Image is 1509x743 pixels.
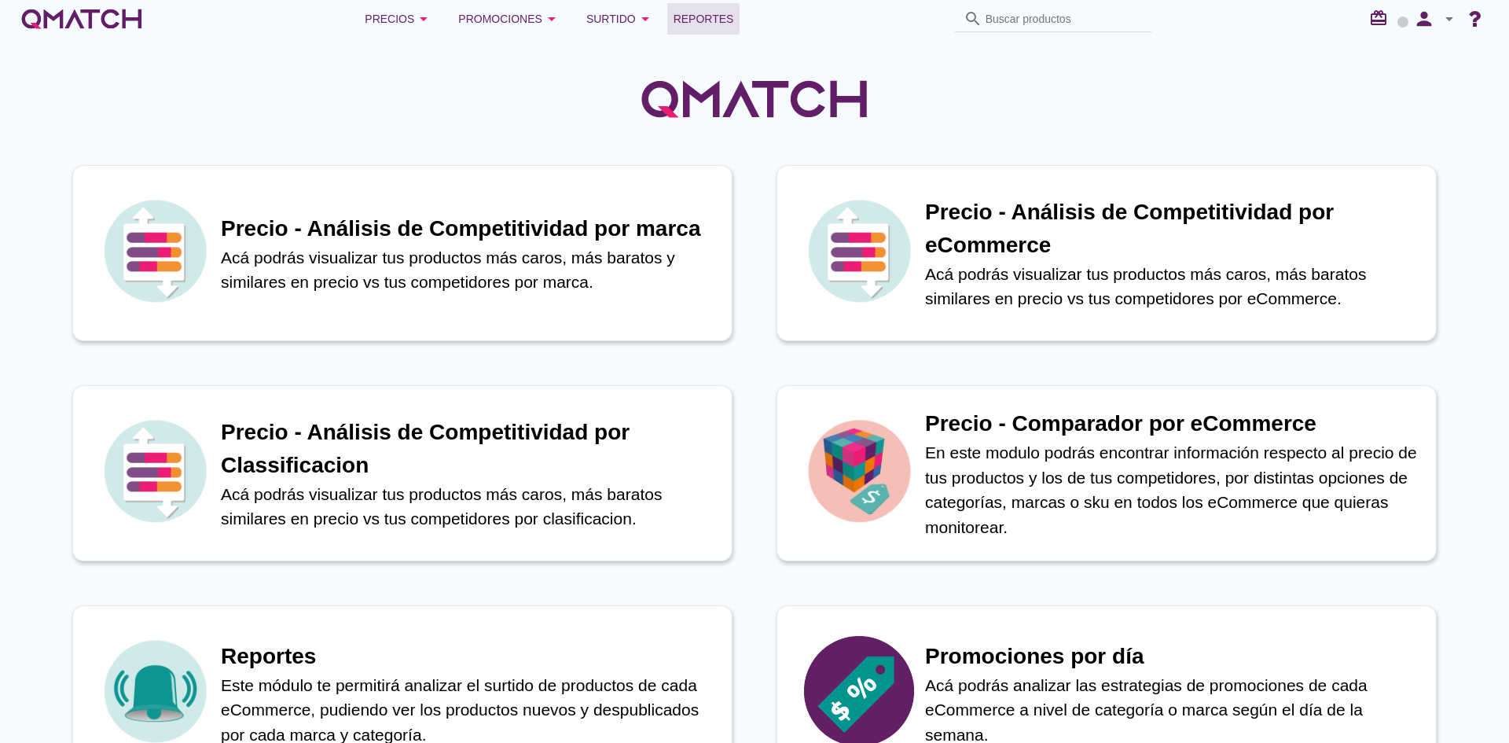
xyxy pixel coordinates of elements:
[637,60,872,138] img: QMatchLogo
[100,416,210,526] img: icon
[964,9,982,28] i: search
[446,3,574,35] button: Promociones
[925,640,1420,673] h1: Promociones por día
[458,9,561,28] div: Promociones
[221,482,716,532] p: Acá podrás visualizar tus productos más caros, más baratos similares en precio vs tus competidore...
[352,3,446,35] button: Precios
[636,9,655,28] i: arrow_drop_down
[221,640,716,673] h1: Reportes
[986,6,1143,31] input: Buscar productos
[1369,9,1394,28] i: redeem
[542,9,561,28] i: arrow_drop_down
[1408,8,1440,30] i: person
[221,416,716,482] h1: Precio - Análisis de Competitividad por Classificacion
[674,9,734,28] span: Reportes
[19,3,145,35] a: white-qmatch-logo
[50,385,754,561] a: iconPrecio - Análisis de Competitividad por ClassificacionAcá podrás visualizar tus productos más...
[414,9,433,28] i: arrow_drop_down
[754,385,1459,561] a: iconPrecio - Comparador por eCommerceEn este modulo podrás encontrar información respecto al prec...
[50,165,754,341] a: iconPrecio - Análisis de Competitividad por marcaAcá podrás visualizar tus productos más caros, m...
[221,212,716,245] h1: Precio - Análisis de Competitividad por marca
[586,9,655,28] div: Surtido
[667,3,740,35] a: Reportes
[925,407,1420,440] h1: Precio - Comparador por eCommerce
[100,196,210,306] img: icon
[804,416,914,526] img: icon
[754,165,1459,341] a: iconPrecio - Análisis de Competitividad por eCommerceAcá podrás visualizar tus productos más caro...
[804,196,914,306] img: icon
[925,196,1420,262] h1: Precio - Análisis de Competitividad por eCommerce
[1440,9,1459,28] i: arrow_drop_down
[221,245,716,295] p: Acá podrás visualizar tus productos más caros, más baratos y similares en precio vs tus competido...
[925,440,1420,539] p: En este modulo podrás encontrar información respecto al precio de tus productos y los de tus comp...
[365,9,433,28] div: Precios
[574,3,667,35] button: Surtido
[925,262,1420,311] p: Acá podrás visualizar tus productos más caros, más baratos similares en precio vs tus competidore...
